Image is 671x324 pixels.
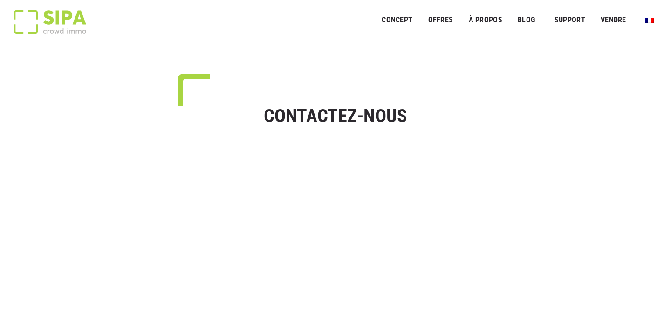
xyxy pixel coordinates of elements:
a: Concept [376,10,418,31]
a: OFFRES [422,10,459,31]
a: Blog [512,10,541,31]
img: top-left-green [178,74,210,106]
a: Passer à [639,11,660,29]
a: VENDRE [595,10,632,31]
nav: Menu principal [382,8,657,32]
h1: CONTACTEZ-NOUS [178,106,493,126]
a: À PROPOS [462,10,508,31]
img: Français [645,18,654,23]
img: Logo [14,10,86,34]
a: SUPPORT [548,10,591,31]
